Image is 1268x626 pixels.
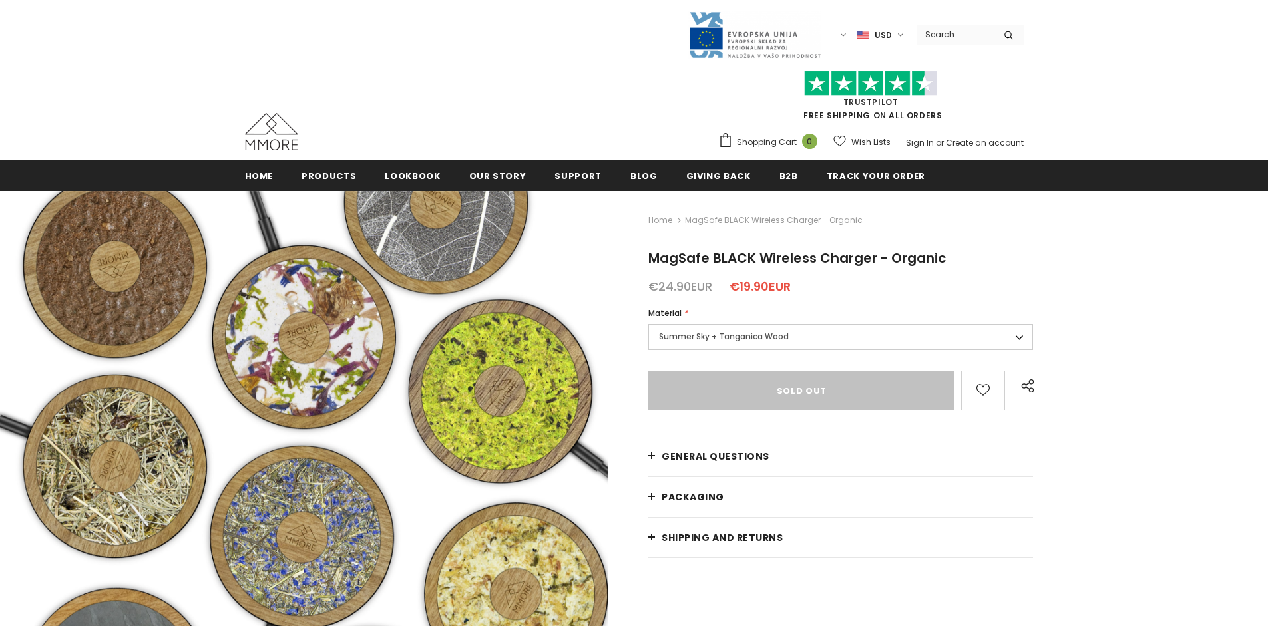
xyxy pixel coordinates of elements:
[906,137,934,148] a: Sign In
[851,136,891,149] span: Wish Lists
[730,278,791,295] span: €19.90EUR
[554,160,602,190] a: support
[648,278,712,295] span: €24.90EUR
[245,113,298,150] img: MMORE Cases
[469,170,527,182] span: Our Story
[946,137,1024,148] a: Create an account
[662,450,769,463] span: General Questions
[688,11,821,59] img: Javni Razpis
[648,212,672,228] a: Home
[662,531,783,544] span: Shipping and returns
[469,160,527,190] a: Our Story
[804,71,937,96] img: Trust Pilot Stars
[648,371,954,410] input: Sold Out
[685,212,863,228] span: MagSafe BLACK Wireless Charger - Organic
[737,136,797,149] span: Shopping Cart
[875,29,892,42] span: USD
[857,29,869,41] img: USD
[827,160,925,190] a: Track your order
[648,307,682,319] span: Material
[833,130,891,154] a: Wish Lists
[245,170,274,182] span: Home
[662,490,724,504] span: PACKAGING
[802,134,817,149] span: 0
[385,160,440,190] a: Lookbook
[554,170,602,182] span: support
[917,25,994,44] input: Search Site
[718,132,824,152] a: Shopping Cart 0
[686,170,751,182] span: Giving back
[779,170,798,182] span: B2B
[648,477,1033,517] a: PACKAGING
[302,170,356,182] span: Products
[630,170,658,182] span: Blog
[648,324,1033,350] label: Summer Sky + Tanganica Wood
[648,436,1033,476] a: General Questions
[630,160,658,190] a: Blog
[718,77,1024,121] span: FREE SHIPPING ON ALL ORDERS
[648,249,946,267] span: MagSafe BLACK Wireless Charger - Organic
[936,137,944,148] span: or
[779,160,798,190] a: B2B
[245,160,274,190] a: Home
[385,170,440,182] span: Lookbook
[686,160,751,190] a: Giving back
[843,96,899,108] a: Trustpilot
[648,518,1033,557] a: Shipping and returns
[827,170,925,182] span: Track your order
[688,29,821,40] a: Javni Razpis
[302,160,356,190] a: Products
